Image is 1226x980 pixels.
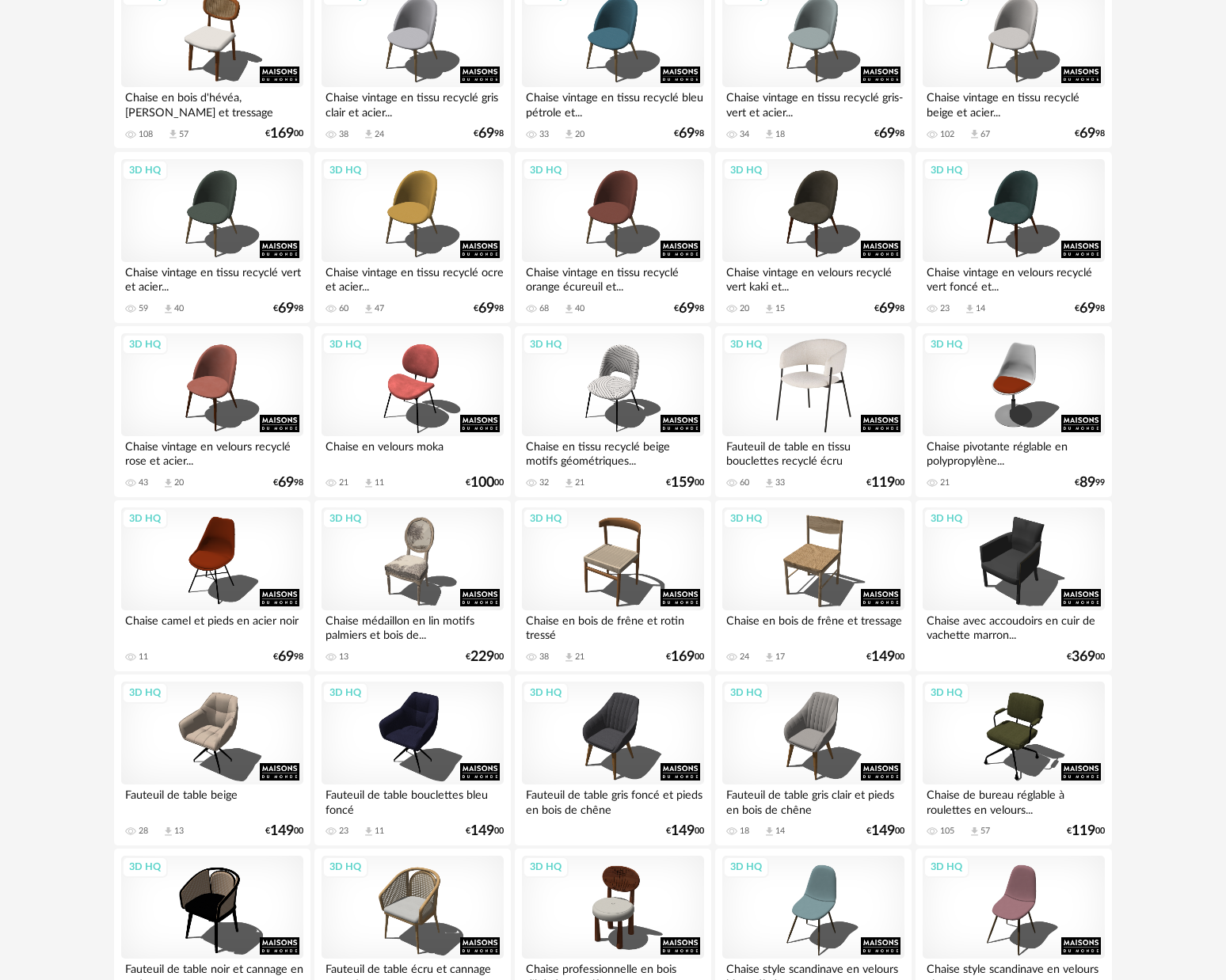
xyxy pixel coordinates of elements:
div: 3D HQ [322,508,368,529]
span: Download icon [763,651,775,663]
span: 69 [679,128,695,139]
div: € 98 [674,303,704,314]
div: 57 [179,129,188,140]
a: 3D HQ Chaise en tissu recyclé beige motifs géométriques... 32 Download icon 21 €15900 [515,326,711,497]
span: Download icon [563,128,575,140]
span: 69 [278,477,294,488]
span: Download icon [363,826,375,838]
div: 67 [980,129,990,140]
div: Chaise vintage en tissu recyclé bleu pétrole et... [522,87,704,119]
a: 3D HQ Chaise vintage en tissu recyclé vert et acier... 59 Download icon 40 €6998 [114,152,310,323]
span: 149 [871,651,895,663]
span: Download icon [363,128,375,140]
div: 3D HQ [923,160,969,180]
div: 13 [339,651,348,663]
span: Download icon [162,477,174,489]
div: Fauteuil de table gris foncé et pieds en bois de chêne [522,784,704,816]
div: 3D HQ [122,508,168,529]
span: 69 [1079,303,1095,314]
span: 149 [871,826,895,837]
span: Download icon [167,128,179,140]
a: 3D HQ Chaise médaillon en lin motifs palmiers et bois de... 13 €22900 [314,500,511,671]
div: € 00 [466,651,504,663]
span: Download icon [763,826,775,838]
div: 3D HQ [122,160,168,180]
div: 38 [339,129,348,140]
div: Chaise vintage en tissu recyclé vert et acier... [121,262,303,294]
div: Fauteuil de table gris clair et pieds en bois de chêne [722,784,904,816]
div: 13 [174,826,184,837]
span: Download icon [763,128,775,140]
div: 11 [375,477,384,488]
div: 18 [740,826,749,837]
div: € 00 [666,826,704,837]
span: 169 [270,128,294,139]
div: 3D HQ [523,160,569,180]
div: 3D HQ [523,508,569,529]
div: € 00 [866,477,904,488]
div: € 98 [474,128,504,139]
div: 20 [174,477,184,488]
div: 3D HQ [723,508,769,529]
span: Download icon [969,826,980,838]
div: 3D HQ [523,682,569,703]
div: 21 [575,651,584,663]
div: Chaise vintage en tissu recyclé beige et acier... [923,87,1105,119]
div: 3D HQ [723,857,769,877]
div: Chaise camel et pieds en acier noir [121,610,303,642]
a: 3D HQ Chaise en bois de frêne et tressage 24 Download icon 17 €14900 [715,500,912,671]
div: 20 [740,303,749,314]
div: 3D HQ [122,682,168,703]
div: € 00 [866,651,904,663]
div: 60 [740,477,749,488]
div: Fauteuil de table beige [121,784,303,816]
span: 119 [1072,826,1095,837]
a: 3D HQ Chaise vintage en velours recyclé vert kaki et... 20 Download icon 15 €6998 [715,152,912,323]
a: 3D HQ Chaise vintage en velours recyclé vert foncé et... 23 Download icon 14 €6998 [916,152,1112,323]
div: Chaise en bois d'hévéa, [PERSON_NAME] et tressage [121,87,303,119]
div: Chaise vintage en tissu recyclé gris clair et acier... [322,87,504,119]
div: 3D HQ [122,857,168,877]
div: € 00 [1067,826,1105,837]
div: € 00 [466,826,504,837]
div: € 98 [874,128,904,139]
span: Download icon [363,303,375,315]
span: 69 [478,128,494,139]
div: 3D HQ [723,160,769,180]
div: € 98 [273,651,303,663]
div: Chaise en bois de frêne et tressage [722,610,904,642]
a: 3D HQ Chaise avec accoudoirs en cuir de vachette marron... €36900 [916,500,1112,671]
div: Fauteuil de table bouclettes bleu foncé [322,784,504,816]
div: € 00 [1067,651,1105,663]
span: Download icon [969,128,980,140]
span: Download icon [763,477,775,489]
div: Chaise vintage en velours recyclé vert foncé et... [923,262,1105,294]
span: Download icon [363,477,375,489]
div: 18 [775,129,785,140]
span: 159 [671,477,695,488]
div: 24 [740,651,749,663]
div: 33 [539,129,549,140]
div: € 00 [466,477,504,488]
a: 3D HQ Fauteuil de table en tissu bouclettes recyclé écru 60 Download icon 33 €11900 [715,326,912,497]
div: 14 [976,303,985,314]
div: Chaise en bois de frêne et rotin tressé [522,610,704,642]
div: Chaise pivotante réglable en polypropylène... [923,436,1105,468]
div: Chaise avec accoudoirs en cuir de vachette marron... [923,610,1105,642]
a: 3D HQ Chaise en velours moka 21 Download icon 11 €10000 [314,326,511,497]
div: 32 [539,477,549,488]
span: 69 [1079,128,1095,139]
span: 149 [671,826,695,837]
span: 69 [879,128,895,139]
div: 3D HQ [122,334,168,355]
span: Download icon [763,303,775,315]
div: 14 [775,826,785,837]
div: 3D HQ [523,857,569,877]
div: 3D HQ [322,857,368,877]
span: Download icon [162,826,174,838]
a: 3D HQ Fauteuil de table gris foncé et pieds en bois de chêne €14900 [515,674,711,845]
span: 69 [679,303,695,314]
div: 68 [539,303,549,314]
span: 69 [278,303,294,314]
div: € 98 [273,303,303,314]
